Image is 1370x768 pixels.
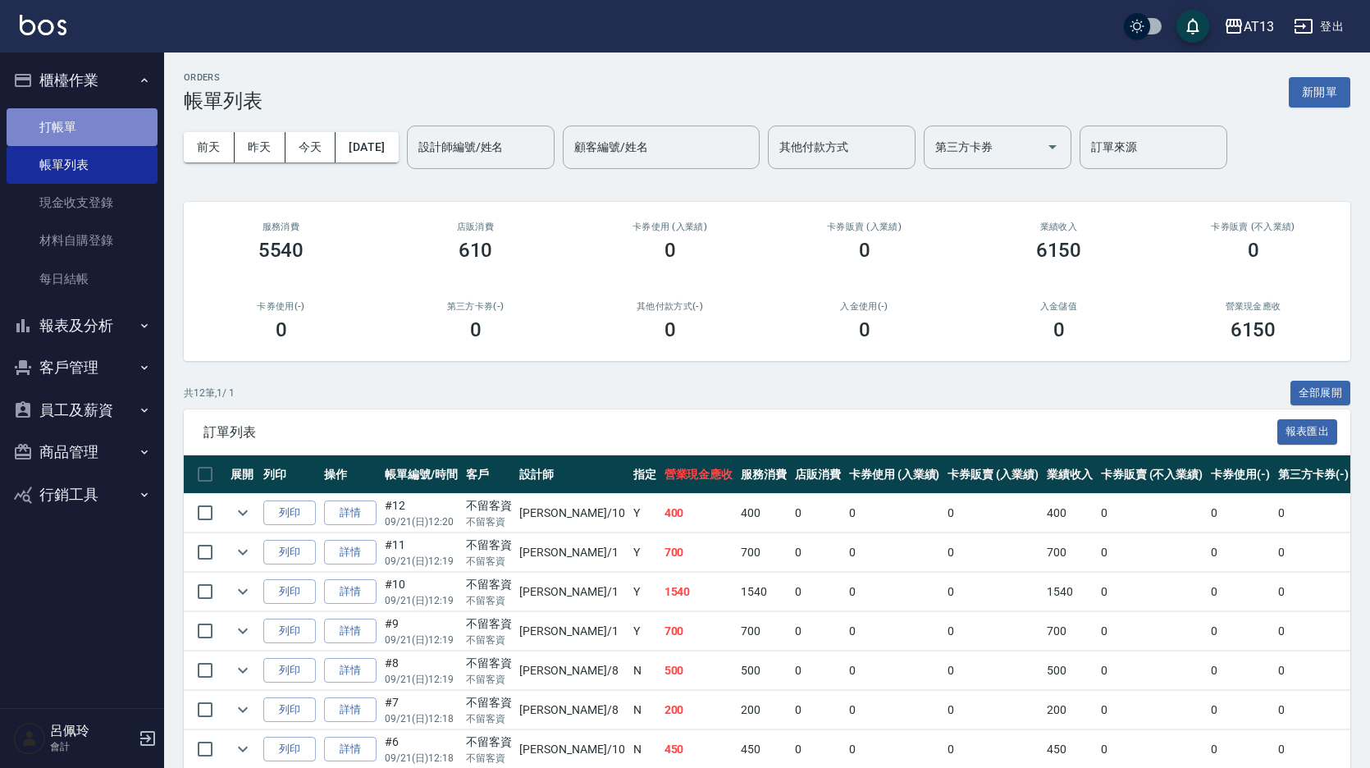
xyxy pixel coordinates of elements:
[787,222,942,232] h2: 卡券販賣 (入業績)
[1248,239,1259,262] h3: 0
[660,612,738,651] td: 700
[845,573,944,611] td: 0
[462,455,516,494] th: 客戶
[381,612,462,651] td: #9
[1036,239,1082,262] h3: 6150
[1231,318,1276,341] h3: 6150
[226,455,259,494] th: 展開
[7,431,158,473] button: 商品管理
[184,89,263,112] h3: 帳單列表
[466,615,512,633] div: 不留客資
[203,301,358,312] h2: 卡券使用(-)
[7,222,158,259] a: 材料自購登錄
[1207,691,1274,729] td: 0
[320,455,381,494] th: 操作
[1207,612,1274,651] td: 0
[466,633,512,647] p: 不留客資
[737,573,791,611] td: 1540
[466,497,512,514] div: 不留客資
[466,751,512,766] p: 不留客資
[1207,494,1274,533] td: 0
[737,494,791,533] td: 400
[276,318,287,341] h3: 0
[981,301,1136,312] h2: 入金儲值
[629,533,660,572] td: Y
[981,222,1136,232] h2: 業績收入
[1274,691,1353,729] td: 0
[7,108,158,146] a: 打帳單
[515,494,628,533] td: [PERSON_NAME] /10
[629,455,660,494] th: 指定
[1043,533,1097,572] td: 700
[629,573,660,611] td: Y
[660,573,738,611] td: 1540
[263,540,316,565] button: 列印
[263,737,316,762] button: 列印
[231,540,255,565] button: expand row
[324,697,377,723] a: 詳情
[385,514,458,529] p: 09/21 (日) 12:20
[1097,573,1207,611] td: 0
[791,573,845,611] td: 0
[1043,494,1097,533] td: 400
[515,651,628,690] td: [PERSON_NAME] /8
[258,239,304,262] h3: 5540
[1244,16,1274,37] div: AT13
[515,612,628,651] td: [PERSON_NAME] /1
[324,540,377,565] a: 詳情
[381,651,462,690] td: #8
[324,619,377,644] a: 詳情
[235,132,285,162] button: 昨天
[1207,455,1274,494] th: 卡券使用(-)
[1176,222,1331,232] h2: 卡券販賣 (不入業績)
[845,612,944,651] td: 0
[231,501,255,525] button: expand row
[466,554,512,569] p: 不留客資
[1274,573,1353,611] td: 0
[791,612,845,651] td: 0
[466,537,512,554] div: 不留客資
[737,455,791,494] th: 服務消費
[285,132,336,162] button: 今天
[845,651,944,690] td: 0
[1289,84,1350,99] a: 新開單
[629,494,660,533] td: Y
[1207,533,1274,572] td: 0
[943,573,1043,611] td: 0
[1097,455,1207,494] th: 卡券販賣 (不入業績)
[466,672,512,687] p: 不留客資
[660,533,738,572] td: 700
[7,304,158,347] button: 報表及分析
[943,533,1043,572] td: 0
[381,455,462,494] th: 帳單編號/時間
[470,318,482,341] h3: 0
[943,691,1043,729] td: 0
[385,672,458,687] p: 09/21 (日) 12:19
[1039,134,1066,160] button: Open
[203,424,1277,441] span: 訂單列表
[231,658,255,683] button: expand row
[1043,651,1097,690] td: 500
[203,222,358,232] h3: 服務消費
[263,501,316,526] button: 列印
[385,554,458,569] p: 09/21 (日) 12:19
[231,697,255,722] button: expand row
[859,239,870,262] h3: 0
[7,146,158,184] a: 帳單列表
[737,651,791,690] td: 500
[385,711,458,726] p: 09/21 (日) 12:18
[7,260,158,298] a: 每日結帳
[791,691,845,729] td: 0
[660,455,738,494] th: 營業現金應收
[184,132,235,162] button: 前天
[385,751,458,766] p: 09/21 (日) 12:18
[629,612,660,651] td: Y
[20,15,66,35] img: Logo
[737,612,791,651] td: 700
[50,739,134,754] p: 會計
[515,691,628,729] td: [PERSON_NAME] /8
[1277,419,1338,445] button: 報表匯出
[1043,691,1097,729] td: 200
[660,651,738,690] td: 500
[1207,573,1274,611] td: 0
